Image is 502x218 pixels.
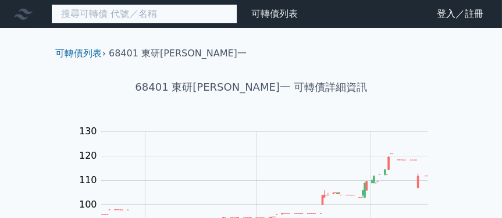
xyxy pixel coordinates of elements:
[79,174,97,185] tspan: 110
[109,47,247,60] li: 68401 東研[PERSON_NAME]一
[79,150,97,161] tspan: 120
[428,5,493,23] a: 登入／註冊
[79,126,97,137] tspan: 130
[56,47,106,60] li: ›
[251,8,298,19] a: 可轉債列表
[56,48,102,59] a: 可轉債列表
[79,199,97,210] tspan: 100
[47,79,456,95] h1: 68401 東研[PERSON_NAME]一 可轉債詳細資訊
[51,4,237,24] input: 搜尋可轉債 代號／名稱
